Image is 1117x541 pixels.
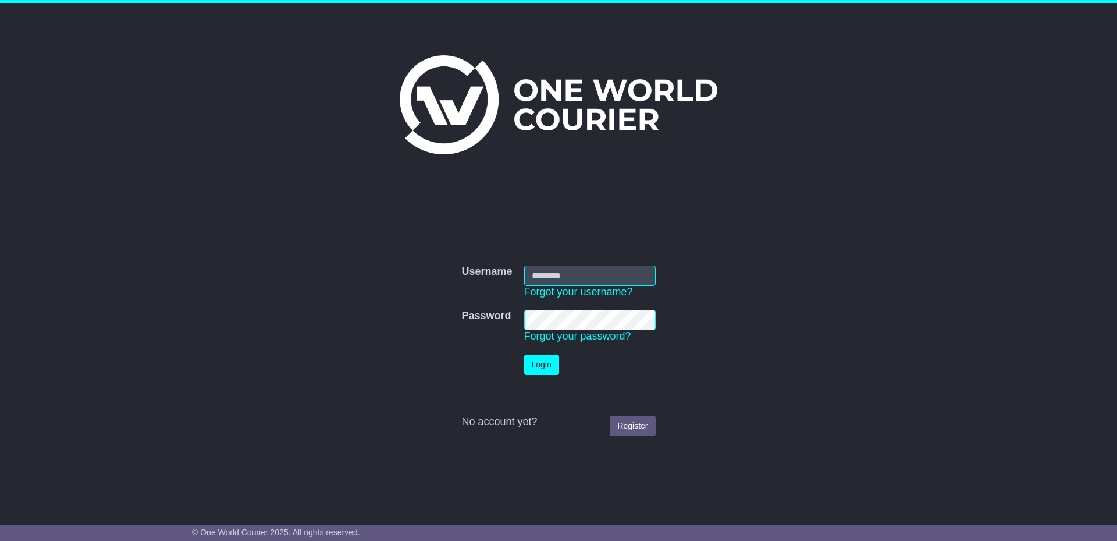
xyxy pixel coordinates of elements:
img: One World [400,55,717,154]
a: Register [610,416,655,436]
span: © One World Courier 2025. All rights reserved. [192,528,360,537]
a: Forgot your password? [524,330,631,342]
div: No account yet? [461,416,655,429]
button: Login [524,355,559,375]
a: Forgot your username? [524,286,633,298]
label: Password [461,310,511,323]
label: Username [461,266,512,278]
